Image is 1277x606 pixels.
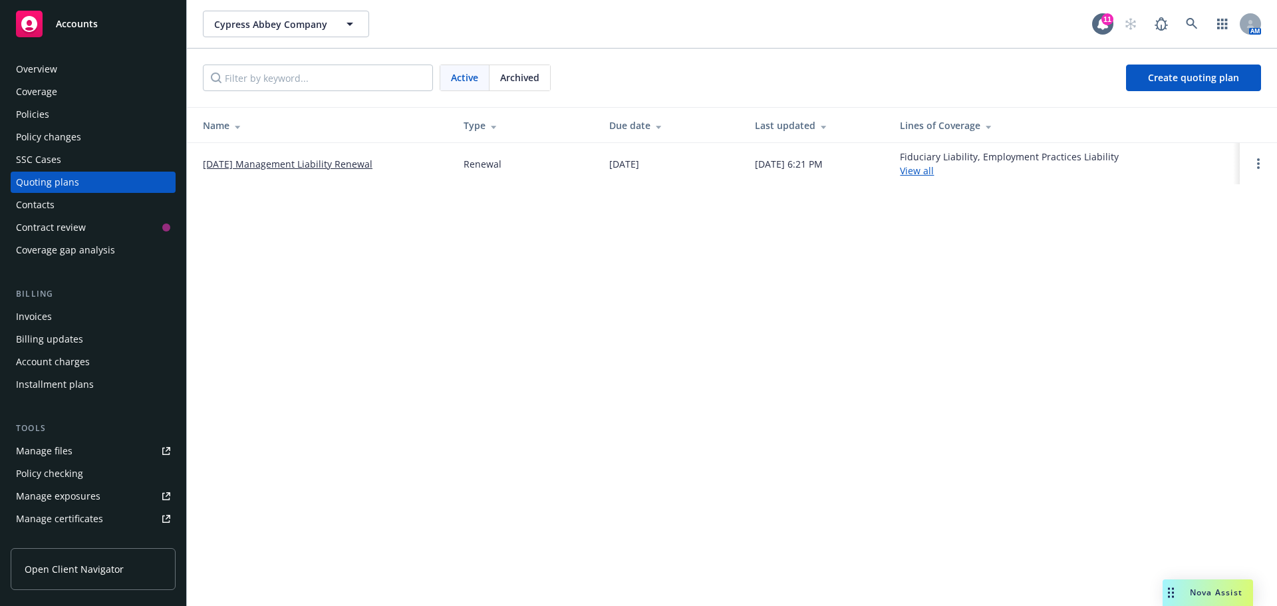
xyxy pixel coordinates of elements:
[11,306,176,327] a: Invoices
[11,329,176,350] a: Billing updates
[11,508,176,530] a: Manage certificates
[11,172,176,193] a: Quoting plans
[11,422,176,435] div: Tools
[16,194,55,216] div: Contacts
[1209,11,1236,37] a: Switch app
[16,149,61,170] div: SSC Cases
[16,126,81,148] div: Policy changes
[11,287,176,301] div: Billing
[16,531,83,552] div: Manage claims
[11,5,176,43] a: Accounts
[1117,11,1144,37] a: Start snowing
[11,531,176,552] a: Manage claims
[11,374,176,395] a: Installment plans
[16,351,90,373] div: Account charges
[755,157,823,171] div: [DATE] 6:21 PM
[11,440,176,462] a: Manage files
[16,172,79,193] div: Quoting plans
[214,17,329,31] span: Cypress Abbey Company
[16,508,103,530] div: Manage certificates
[1126,65,1261,91] a: Create quoting plan
[11,217,176,238] a: Contract review
[900,164,934,177] a: View all
[11,486,176,507] a: Manage exposures
[11,194,176,216] a: Contacts
[16,463,83,484] div: Policy checking
[11,59,176,80] a: Overview
[11,126,176,148] a: Policy changes
[609,118,734,132] div: Due date
[11,351,176,373] a: Account charges
[1148,71,1239,84] span: Create quoting plan
[1148,11,1175,37] a: Report a Bug
[11,149,176,170] a: SSC Cases
[451,71,478,84] span: Active
[1163,579,1253,606] button: Nova Assist
[755,118,879,132] div: Last updated
[203,11,369,37] button: Cypress Abbey Company
[1101,13,1113,25] div: 11
[16,440,72,462] div: Manage files
[500,71,539,84] span: Archived
[16,306,52,327] div: Invoices
[1163,579,1179,606] div: Drag to move
[203,118,442,132] div: Name
[11,239,176,261] a: Coverage gap analysis
[11,463,176,484] a: Policy checking
[16,374,94,395] div: Installment plans
[464,157,501,171] div: Renewal
[203,65,433,91] input: Filter by keyword...
[1190,587,1242,598] span: Nova Assist
[900,150,1119,178] div: Fiduciary Liability, Employment Practices Liability
[203,157,372,171] a: [DATE] Management Liability Renewal
[11,81,176,102] a: Coverage
[16,104,49,125] div: Policies
[11,104,176,125] a: Policies
[16,239,115,261] div: Coverage gap analysis
[900,118,1229,132] div: Lines of Coverage
[609,157,639,171] div: [DATE]
[16,329,83,350] div: Billing updates
[56,19,98,29] span: Accounts
[25,562,124,576] span: Open Client Navigator
[16,81,57,102] div: Coverage
[16,217,86,238] div: Contract review
[1179,11,1205,37] a: Search
[1250,156,1266,172] a: Open options
[464,118,588,132] div: Type
[16,59,57,80] div: Overview
[16,486,100,507] div: Manage exposures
